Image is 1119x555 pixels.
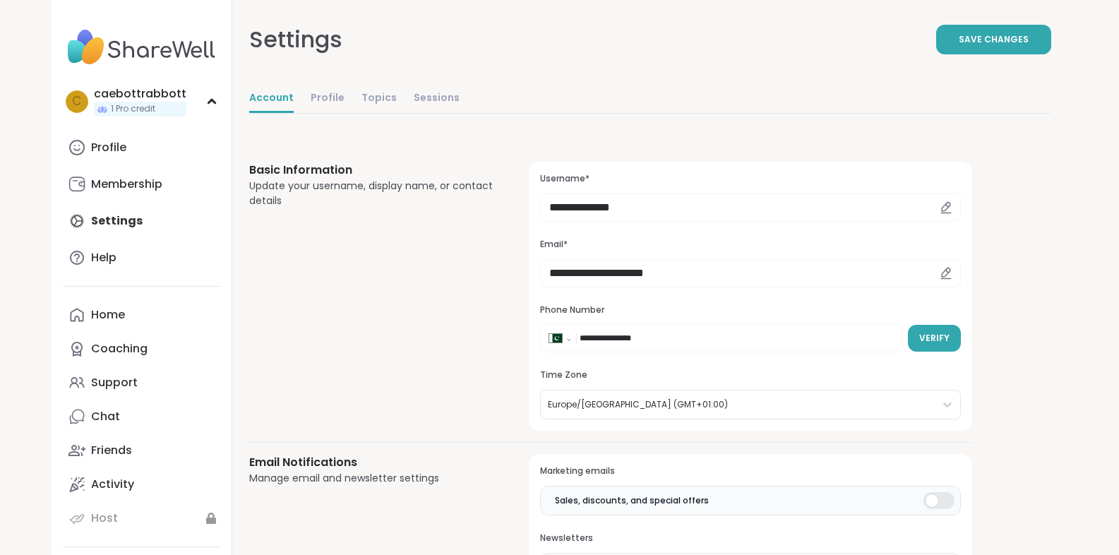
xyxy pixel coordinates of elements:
[540,239,960,251] h3: Email*
[91,307,125,323] div: Home
[361,85,397,113] a: Topics
[63,298,220,332] a: Home
[540,465,960,477] h3: Marketing emails
[63,23,220,72] img: ShareWell Nav Logo
[414,85,460,113] a: Sessions
[959,33,1029,46] span: Save Changes
[63,400,220,434] a: Chat
[540,369,960,381] h3: Time Zone
[555,494,709,507] span: Sales, discounts, and special offers
[908,325,961,352] button: Verify
[249,23,342,56] div: Settings
[63,241,220,275] a: Help
[91,443,132,458] div: Friends
[311,85,345,113] a: Profile
[63,332,220,366] a: Coaching
[94,86,186,102] div: caebottrabbott
[63,167,220,201] a: Membership
[249,179,496,208] div: Update your username, display name, or contact details
[540,304,960,316] h3: Phone Number
[72,92,81,111] span: c
[63,501,220,535] a: Host
[540,173,960,185] h3: Username*
[249,85,294,113] a: Account
[91,477,134,492] div: Activity
[249,162,496,179] h3: Basic Information
[91,140,126,155] div: Profile
[91,511,118,526] div: Host
[91,250,116,265] div: Help
[63,467,220,501] a: Activity
[63,366,220,400] a: Support
[63,131,220,165] a: Profile
[91,409,120,424] div: Chat
[249,471,496,486] div: Manage email and newsletter settings
[936,25,1051,54] button: Save Changes
[91,341,148,357] div: Coaching
[91,375,138,390] div: Support
[63,434,220,467] a: Friends
[91,177,162,192] div: Membership
[540,532,960,544] h3: Newsletters
[919,332,950,345] span: Verify
[249,454,496,471] h3: Email Notifications
[111,103,155,115] span: 1 Pro credit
